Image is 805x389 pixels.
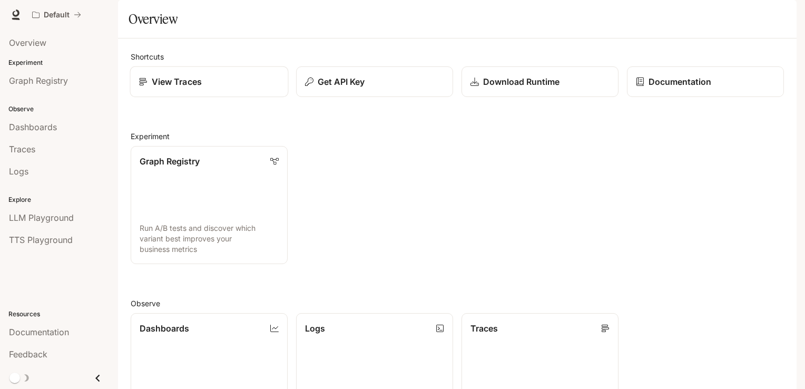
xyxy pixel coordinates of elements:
[140,155,200,168] p: Graph Registry
[131,298,784,309] h2: Observe
[130,66,289,98] a: View Traces
[140,322,189,335] p: Dashboards
[27,4,86,25] button: All workspaces
[627,66,784,97] a: Documentation
[129,8,178,30] h1: Overview
[296,66,453,97] button: Get API Key
[140,223,279,255] p: Run A/B tests and discover which variant best improves your business metrics
[470,322,498,335] p: Traces
[649,75,711,88] p: Documentation
[318,75,365,88] p: Get API Key
[305,322,325,335] p: Logs
[462,66,619,97] a: Download Runtime
[131,131,784,142] h2: Experiment
[152,75,202,88] p: View Traces
[44,11,70,20] p: Default
[131,51,784,62] h2: Shortcuts
[131,146,288,264] a: Graph RegistryRun A/B tests and discover which variant best improves your business metrics
[483,75,559,88] p: Download Runtime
